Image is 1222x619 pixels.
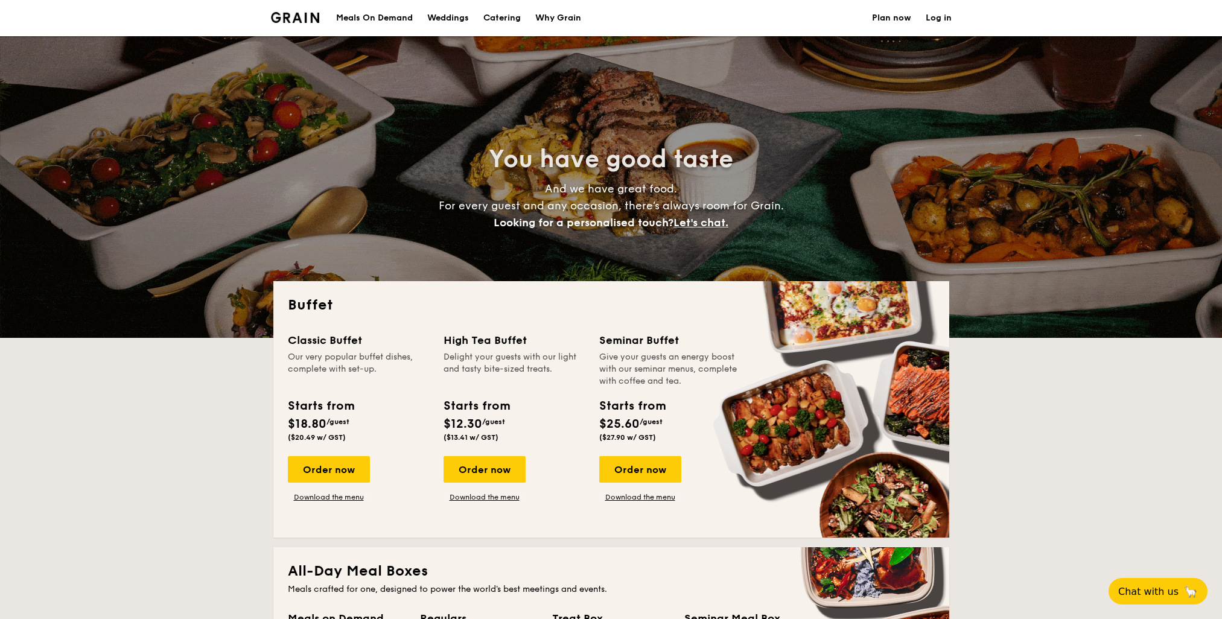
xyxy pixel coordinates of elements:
span: $18.80 [288,417,326,431]
div: Order now [288,456,370,483]
span: $12.30 [444,417,482,431]
span: Chat with us [1118,586,1179,597]
div: Give your guests an energy boost with our seminar menus, complete with coffee and tea. [599,351,740,387]
a: Logotype [271,12,320,23]
a: Download the menu [444,492,526,502]
span: Looking for a personalised touch? [494,216,673,229]
div: Classic Buffet [288,332,429,349]
a: Download the menu [599,492,681,502]
h2: All-Day Meal Boxes [288,562,935,581]
span: /guest [482,417,505,426]
span: $25.60 [599,417,640,431]
div: Order now [444,456,526,483]
a: Download the menu [288,492,370,502]
span: 🦙 [1183,585,1198,598]
span: /guest [326,417,349,426]
h2: Buffet [288,296,935,315]
div: Meals crafted for one, designed to power the world's best meetings and events. [288,583,935,595]
span: ($13.41 w/ GST) [444,433,498,442]
span: ($27.90 w/ GST) [599,433,656,442]
span: /guest [640,417,663,426]
img: Grain [271,12,320,23]
div: High Tea Buffet [444,332,585,349]
button: Chat with us🦙 [1109,578,1208,605]
div: Our very popular buffet dishes, complete with set-up. [288,351,429,387]
span: Let's chat. [673,216,728,229]
div: Order now [599,456,681,483]
span: You have good taste [489,145,733,174]
div: Starts from [599,397,665,415]
span: And we have great food. For every guest and any occasion, there’s always room for Grain. [439,182,784,229]
div: Starts from [288,397,354,415]
div: Starts from [444,397,509,415]
div: Seminar Buffet [599,332,740,349]
div: Delight your guests with our light and tasty bite-sized treats. [444,351,585,387]
span: ($20.49 w/ GST) [288,433,346,442]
